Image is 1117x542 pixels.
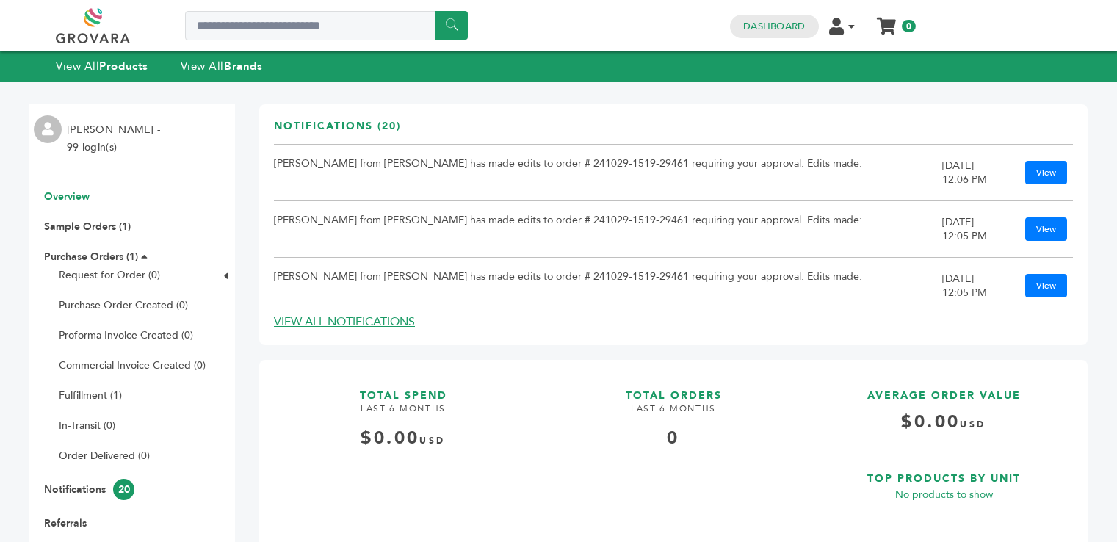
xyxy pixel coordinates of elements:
[99,59,148,73] strong: Products
[67,121,164,156] li: [PERSON_NAME] - 99 login(s)
[942,159,1001,187] div: [DATE] 12:06 PM
[274,258,942,314] td: [PERSON_NAME] from [PERSON_NAME] has made edits to order # 241029-1519-29461 requiring your appro...
[113,479,134,500] span: 20
[44,189,90,203] a: Overview
[59,268,160,282] a: Request for Order (0)
[274,402,532,426] h4: LAST 6 MONTHS
[44,250,138,264] a: Purchase Orders (1)
[224,59,262,73] strong: Brands
[1025,217,1067,241] a: View
[59,419,115,433] a: In-Transit (0)
[942,215,1001,243] div: [DATE] 12:05 PM
[59,389,122,402] a: Fulfillment (1)
[44,516,87,530] a: Referrals
[44,483,134,496] a: Notifications20
[878,13,895,29] a: My Cart
[544,402,803,426] h4: LAST 6 MONTHS
[960,419,986,430] span: USD
[743,20,805,33] a: Dashboard
[56,59,148,73] a: View AllProducts
[814,458,1073,486] h3: TOP PRODUCTS BY UNIT
[34,115,62,143] img: profile.png
[942,272,1001,300] div: [DATE] 12:05 PM
[814,486,1073,504] p: No products to show
[274,119,401,145] h3: Notifications (20)
[814,375,1073,446] a: AVERAGE ORDER VALUE $0.00USD
[274,375,532,403] h3: TOTAL SPEND
[185,11,468,40] input: Search a product or brand...
[59,328,193,342] a: Proforma Invoice Created (0)
[59,298,188,312] a: Purchase Order Created (0)
[274,145,942,201] td: [PERSON_NAME] from [PERSON_NAME] has made edits to order # 241029-1519-29461 requiring your appro...
[544,375,803,403] h3: TOTAL ORDERS
[419,435,445,447] span: USD
[814,375,1073,403] h3: AVERAGE ORDER VALUE
[1025,161,1067,184] a: View
[274,314,415,330] a: VIEW ALL NOTIFICATIONS
[59,449,150,463] a: Order Delivered (0)
[59,358,206,372] a: Commercial Invoice Created (0)
[544,426,803,451] div: 0
[274,426,532,451] div: $0.00
[181,59,263,73] a: View AllBrands
[1025,274,1067,297] a: View
[814,410,1073,446] h4: $0.00
[274,201,942,258] td: [PERSON_NAME] from [PERSON_NAME] has made edits to order # 241029-1519-29461 requiring your appro...
[44,220,131,234] a: Sample Orders (1)
[902,20,916,32] span: 0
